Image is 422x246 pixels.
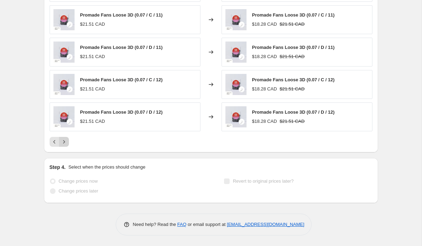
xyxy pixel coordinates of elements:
[133,222,178,227] span: Need help? Read the
[252,119,277,124] span: $18.28 CAD
[252,77,335,82] span: Promade Fans Loose 3D (0.07 / C / 12)
[80,119,105,124] span: $21.51 CAD
[80,12,163,18] span: Promade Fans Loose 3D (0.07 / C / 11)
[225,9,247,30] img: Legend_LoosePromade-01_80x.jpg
[252,21,277,27] span: $18.28 CAD
[227,222,304,227] a: [EMAIL_ADDRESS][DOMAIN_NAME]
[80,45,163,50] span: Promade Fans Loose 3D (0.07 / D / 11)
[53,9,75,30] img: Legend_LoosePromade-01_80x.jpg
[225,42,247,63] img: Legend_LoosePromade-01_80x.jpg
[53,74,75,95] img: Legend_LoosePromade-01_80x.jpg
[50,137,69,147] nav: Pagination
[252,12,335,18] span: Promade Fans Loose 3D (0.07 / C / 11)
[280,119,305,124] span: $21.51 CAD
[59,137,69,147] button: Next
[280,21,305,27] span: $21.51 CAD
[80,77,163,82] span: Promade Fans Loose 3D (0.07 / C / 12)
[280,86,305,92] span: $21.51 CAD
[50,137,59,147] button: Previous
[233,178,294,184] span: Revert to original prices later?
[225,106,247,127] img: Legend_LoosePromade-01_80x.jpg
[252,45,335,50] span: Promade Fans Loose 3D (0.07 / D / 11)
[59,188,98,194] span: Change prices later
[80,54,105,59] span: $21.51 CAD
[50,164,66,171] h2: Step 4.
[252,86,277,92] span: $18.28 CAD
[80,21,105,27] span: $21.51 CAD
[59,178,98,184] span: Change prices now
[80,109,163,115] span: Promade Fans Loose 3D (0.07 / D / 12)
[53,42,75,63] img: Legend_LoosePromade-01_80x.jpg
[252,109,335,115] span: Promade Fans Loose 3D (0.07 / D / 12)
[177,222,186,227] a: FAQ
[280,54,305,59] span: $21.51 CAD
[53,106,75,127] img: Legend_LoosePromade-01_80x.jpg
[225,74,247,95] img: Legend_LoosePromade-01_80x.jpg
[80,86,105,92] span: $21.51 CAD
[68,164,145,171] p: Select when the prices should change
[252,54,277,59] span: $18.28 CAD
[186,222,227,227] span: or email support at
